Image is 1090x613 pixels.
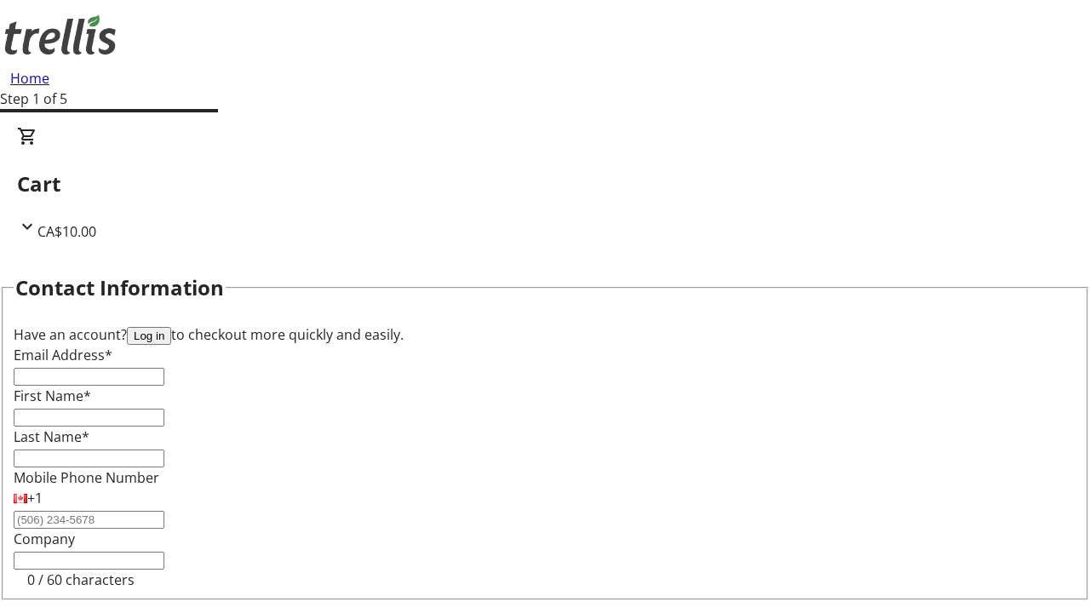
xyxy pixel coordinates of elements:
label: Company [14,530,75,548]
div: CartCA$10.00 [17,126,1073,242]
label: Last Name* [14,427,89,446]
h2: Cart [17,169,1073,199]
tr-character-limit: 0 / 60 characters [27,570,135,589]
span: CA$10.00 [37,222,96,241]
h2: Contact Information [15,272,224,303]
label: First Name* [14,387,91,405]
div: Have an account? to checkout more quickly and easily. [14,324,1076,345]
button: Log in [127,327,171,345]
input: (506) 234-5678 [14,511,164,529]
label: Mobile Phone Number [14,468,159,487]
label: Email Address* [14,346,112,364]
